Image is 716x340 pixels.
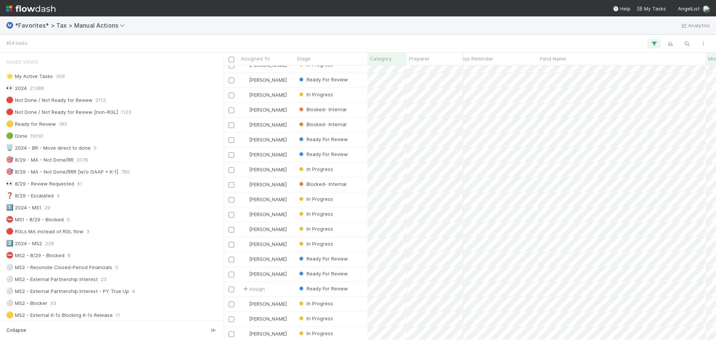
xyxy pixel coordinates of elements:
[298,121,346,127] span: Blocked- Internal
[242,181,248,187] img: avatar_711f55b7-5a46-40da-996f-bc93b6b86381.png
[242,196,248,202] img: avatar_d45d11ee-0024-4901-936f-9df0a9cc3b4e.png
[298,240,333,247] div: In Progress
[298,151,348,157] span: Ready For Review
[6,132,13,139] span: 🟢
[298,180,346,188] div: Blocked- Internal
[6,72,53,81] div: My Active Tasks
[87,227,89,236] span: 3
[229,182,234,188] input: Toggle Row Selected
[6,215,64,224] div: MS1 - 8/29 - Blocked
[67,215,70,224] span: 0
[242,136,287,143] div: [PERSON_NAME]
[298,315,333,321] span: In Progress
[613,5,631,12] div: Help
[6,121,13,127] span: 🟡
[6,179,74,188] div: 8/29 - Review Requested
[101,275,107,284] span: 23
[6,312,13,318] span: 🟡
[298,181,346,187] span: Blocked- Internal
[242,330,287,337] div: [PERSON_NAME]
[6,168,13,175] span: 🎯
[6,143,91,153] div: 2024 - BR - Move direct to done
[6,216,13,222] span: ⛔
[242,315,287,322] div: [PERSON_NAME]
[45,239,54,248] span: 228
[6,204,13,210] span: 1️⃣
[298,165,333,173] div: In Progress
[409,55,430,62] span: Preparer
[298,271,348,277] span: Ready For Review
[242,285,265,293] span: Assign
[6,180,13,187] span: 👀
[242,256,248,262] img: avatar_711f55b7-5a46-40da-996f-bc93b6b86381.png
[298,241,333,247] span: In Progress
[249,92,287,98] span: [PERSON_NAME]
[637,6,666,12] span: My Tasks
[298,286,348,291] span: Ready For Review
[6,203,41,212] div: 2024 - MS1
[6,228,13,234] span: 🔴
[6,54,38,69] span: Saved Views
[242,76,287,84] div: [PERSON_NAME]
[6,84,27,93] div: 2024
[242,122,248,128] img: avatar_66854b90-094e-431f-b713-6ac88429a2b8.png
[242,106,287,113] div: [PERSON_NAME]
[455,55,493,62] span: Status Reminder
[298,196,333,202] span: In Progress
[242,240,287,248] div: [PERSON_NAME]
[229,316,234,322] input: Toggle Row Selected
[229,107,234,113] input: Toggle Row Selected
[242,166,287,173] div: [PERSON_NAME]
[30,84,44,93] span: 21388
[242,77,248,83] img: avatar_d45d11ee-0024-4901-936f-9df0a9cc3b4e.png
[229,272,234,277] input: Toggle Row Selected
[298,106,346,112] span: Blocked- Internal
[229,122,234,128] input: Toggle Row Selected
[370,55,392,62] span: Category
[229,167,234,173] input: Toggle Row Selected
[242,241,248,247] img: avatar_711f55b7-5a46-40da-996f-bc93b6b86381.png
[132,287,135,296] span: 4
[242,226,248,232] img: avatar_711f55b7-5a46-40da-996f-bc93b6b86381.png
[95,96,106,105] span: 2112
[678,6,700,12] span: AngelList
[242,211,248,217] img: avatar_d45d11ee-0024-4901-936f-9df0a9cc3b4e.png
[116,311,120,320] span: 11
[229,57,234,62] input: Toggle All Rows Selected
[249,152,287,157] span: [PERSON_NAME]
[249,271,287,277] span: [PERSON_NAME]
[229,152,234,158] input: Toggle Row Selected
[57,191,60,200] span: 9
[6,239,42,248] div: 2024 - MS2
[249,241,287,247] span: [PERSON_NAME]
[6,167,118,177] div: 8/29 - MA - Not Done/RRR [w/o GAAP + K-1]
[242,271,248,277] img: avatar_711f55b7-5a46-40da-996f-bc93b6b86381.png
[298,226,333,232] span: In Progress
[6,22,13,28] span: Ⓜ️
[229,93,234,98] input: Toggle Row Selected
[229,257,234,262] input: Toggle Row Selected
[121,167,130,177] span: 785
[6,191,54,200] div: 8/29 - Escalated
[298,211,333,217] span: In Progress
[6,327,26,334] span: Collapse
[298,300,333,307] div: In Progress
[229,227,234,233] input: Toggle Row Selected
[242,121,287,128] div: [PERSON_NAME]
[298,210,333,218] div: In Progress
[249,181,287,187] span: [PERSON_NAME]
[249,301,287,307] span: [PERSON_NAME]
[298,256,348,262] span: Ready For Review
[242,91,287,99] div: [PERSON_NAME]
[249,226,287,232] span: [PERSON_NAME]
[297,55,311,62] span: Stage
[6,131,27,141] div: Done
[540,55,566,62] span: Fund Name
[242,166,248,172] img: avatar_e41e7ae5-e7d9-4d8d-9f56-31b0d7a2f4fd.png
[681,21,710,30] a: Analytics
[6,276,13,282] span: ⚪
[94,143,97,153] span: 0
[298,225,333,233] div: In Progress
[249,211,287,217] span: [PERSON_NAME]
